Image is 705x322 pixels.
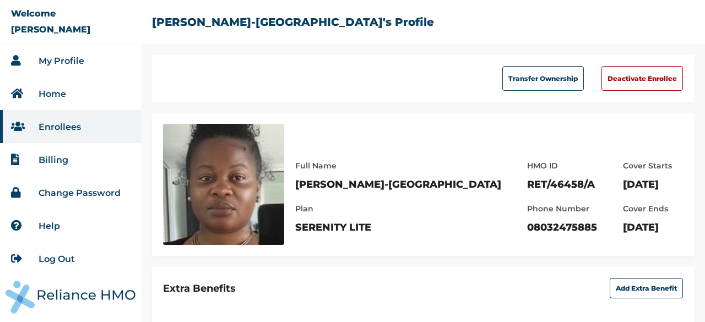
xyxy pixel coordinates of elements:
[39,155,68,165] a: Billing
[623,221,672,234] p: [DATE]
[39,122,81,132] a: Enrollees
[295,178,501,191] p: [PERSON_NAME]-[GEOGRAPHIC_DATA]
[163,124,284,245] img: Enrollee
[39,254,75,264] a: Log Out
[295,202,501,215] p: Plan
[623,202,672,215] p: Cover Ends
[11,24,90,35] p: [PERSON_NAME]
[623,159,672,172] p: Cover Starts
[163,282,236,294] h2: Extra Benefits
[39,89,66,99] a: Home
[527,178,597,191] p: RET/46458/A
[39,188,121,198] a: Change Password
[502,66,584,91] button: Transfer Ownership
[6,281,135,314] img: RelianceHMO's Logo
[601,66,683,91] button: Deactivate Enrollee
[39,221,60,231] a: Help
[527,221,597,234] p: 08032475885
[295,221,501,234] p: SERENITY LITE
[152,15,434,29] h2: [PERSON_NAME]-[GEOGRAPHIC_DATA]'s Profile
[527,159,597,172] p: HMO ID
[11,8,56,19] p: Welcome
[623,178,672,191] p: [DATE]
[295,159,501,172] p: Full Name
[527,202,597,215] p: Phone Number
[39,56,84,66] a: My Profile
[610,278,683,298] button: Add Extra Benefit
